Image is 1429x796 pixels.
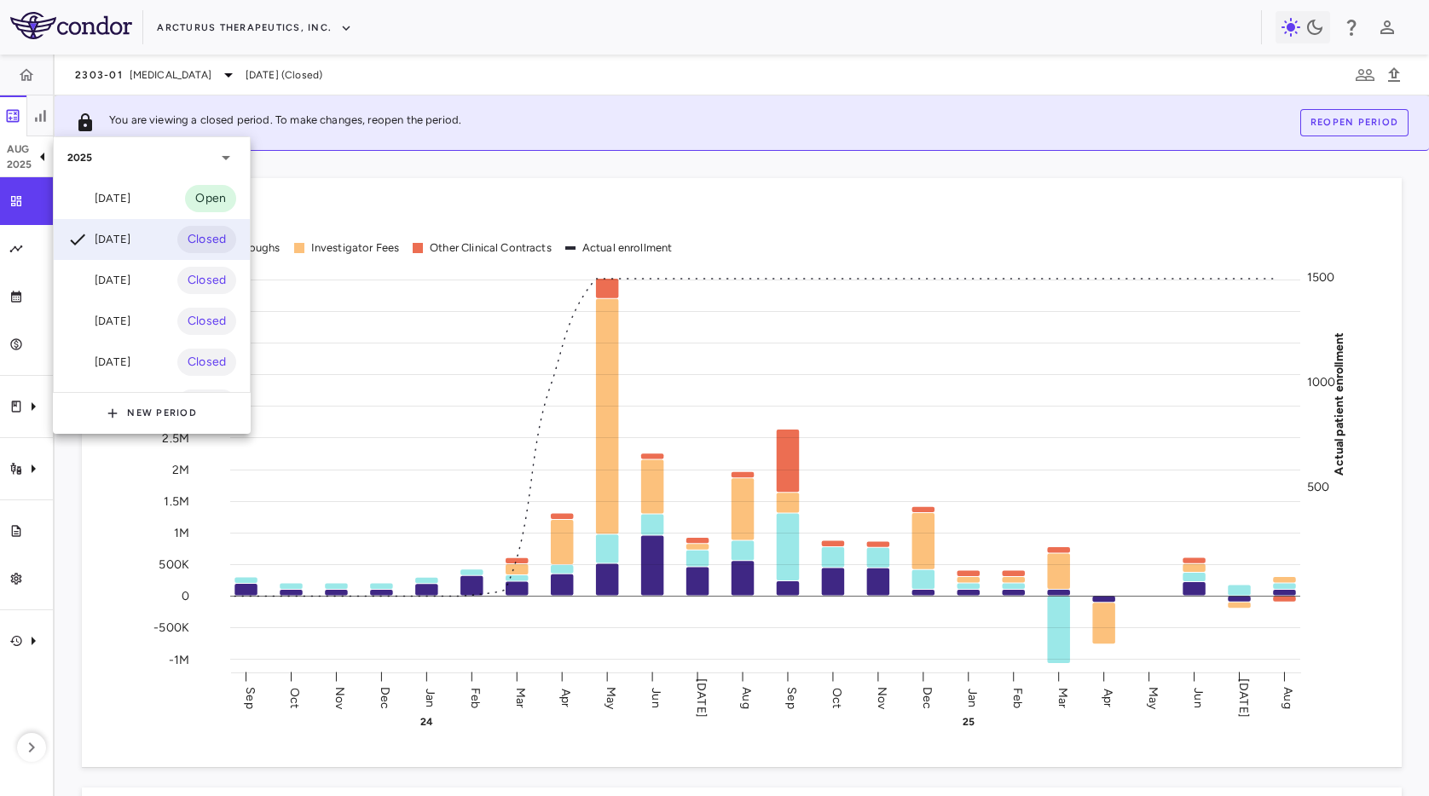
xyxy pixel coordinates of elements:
[67,311,130,332] div: [DATE]
[177,230,236,249] span: Closed
[177,353,236,372] span: Closed
[67,188,130,209] div: [DATE]
[67,150,93,165] p: 2025
[177,271,236,290] span: Closed
[54,137,250,178] div: 2025
[185,189,236,208] span: Open
[67,229,130,250] div: [DATE]
[177,312,236,331] span: Closed
[67,270,130,291] div: [DATE]
[107,400,197,427] button: New Period
[67,352,130,372] div: [DATE]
